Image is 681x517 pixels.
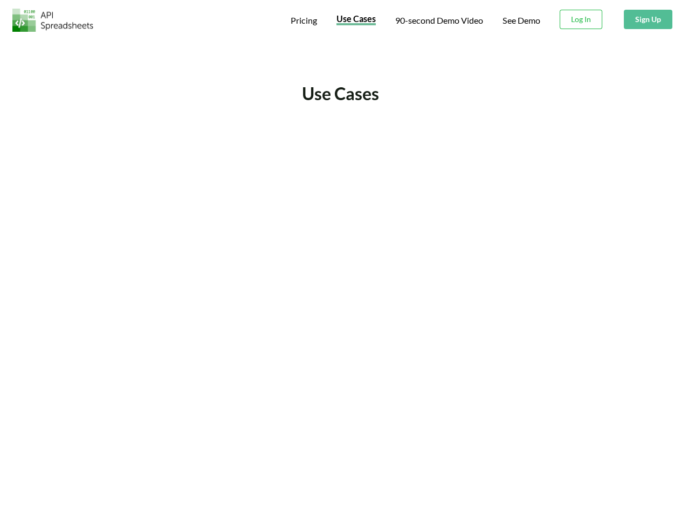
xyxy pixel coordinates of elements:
[503,15,540,26] a: See Demo
[395,16,483,25] span: 90-second Demo Video
[624,10,672,29] button: Sign Up
[560,10,602,29] button: Log In
[291,15,317,25] span: Pricing
[201,81,480,107] div: Use Cases
[336,13,376,24] span: Use Cases
[12,9,93,32] img: Logo.png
